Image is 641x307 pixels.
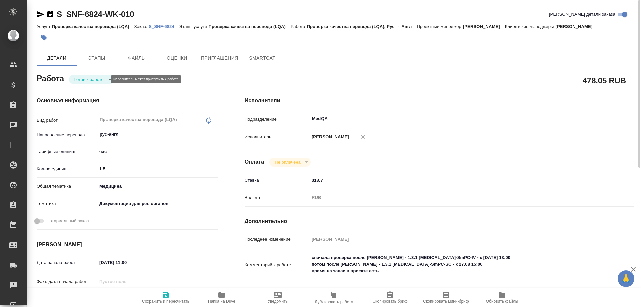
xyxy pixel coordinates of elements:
p: Проектный менеджер [417,24,463,29]
span: 🙏 [620,272,632,286]
p: Этапы услуги [179,24,209,29]
h2: 478.05 RUB [583,74,626,86]
h4: Исполнители [245,97,634,105]
p: Проверка качества перевода (LQA) [52,24,134,29]
span: Оценки [161,54,193,62]
h4: Основная информация [37,97,218,105]
button: Скопировать ссылку [46,10,54,18]
p: Факт. дата начала работ [37,278,97,285]
input: ✎ Введи что-нибудь [97,164,218,174]
p: [PERSON_NAME] [463,24,505,29]
p: Кол-во единиц [37,166,97,172]
span: Обновить файлы [486,299,518,304]
button: Скопировать ссылку для ЯМессенджера [37,10,45,18]
button: Скопировать бриф [362,288,418,307]
button: Обновить файлы [474,288,530,307]
p: [PERSON_NAME] [555,24,597,29]
h2: Работа [37,72,64,84]
p: Заказ: [134,24,149,29]
p: [PERSON_NAME] [309,134,349,140]
p: Работа [291,24,307,29]
div: Готов к работе [269,158,310,167]
p: Направление перевода [37,132,97,138]
p: Вид работ [37,117,97,124]
button: Готов к работе [72,76,106,82]
button: Не оплачена [273,159,302,165]
button: Сохранить и пересчитать [138,288,194,307]
span: Дублировать работу [315,300,353,304]
button: Папка на Drive [194,288,250,307]
p: Дата начала работ [37,259,97,266]
button: 🙏 [618,270,634,287]
button: Open [214,134,216,135]
input: ✎ Введи что-нибудь [97,258,156,267]
span: SmartCat [246,54,278,62]
p: Валюта [245,194,309,201]
p: Клиентские менеджеры [505,24,556,29]
button: Уведомить [250,288,306,307]
span: Файлы [121,54,153,62]
h4: [PERSON_NAME] [37,241,218,249]
span: Скопировать мини-бриф [423,299,469,304]
p: Исполнитель [245,134,309,140]
p: Последнее изменение [245,236,309,243]
a: S_SNF-6824-WK-010 [57,10,134,19]
span: Этапы [81,54,113,62]
div: Документация для рег. органов [97,198,218,209]
p: Подразделение [245,116,309,123]
p: Тематика [37,200,97,207]
p: Проверка качества перевода (LQA), Рус → Англ [307,24,417,29]
span: Приглашения [201,54,238,62]
span: Уведомить [268,299,288,304]
button: Скопировать мини-бриф [418,288,474,307]
p: Общая тематика [37,183,97,190]
input: Пустое поле [309,234,601,244]
button: Удалить исполнителя [356,129,370,144]
p: Ставка [245,177,309,184]
p: Услуга [37,24,52,29]
div: RUB [309,192,601,203]
p: S_SNF-6824 [149,24,179,29]
h4: Дополнительно [245,217,634,225]
div: Медицина [97,181,218,192]
p: Тарифные единицы [37,148,97,155]
input: Пустое поле [97,277,156,286]
span: Нотариальный заказ [46,218,89,224]
h4: Оплата [245,158,264,166]
a: S_SNF-6824 [149,23,179,29]
button: Добавить тэг [37,30,51,45]
div: час [97,146,218,157]
textarea: /Clients/Sanofi/Orders/S_SNF-6824/LQA/S_SNF-6824-WK-010 [309,286,601,297]
span: [PERSON_NAME] детали заказа [549,11,615,18]
span: Папка на Drive [208,299,235,304]
textarea: сначала проверка после [PERSON_NAME] - 1.3.1 [MEDICAL_DATA]-SmPC-IV - к [DATE] 13:00 потом после ... [309,252,601,277]
span: Сохранить и пересчитать [142,299,189,304]
span: Детали [41,54,73,62]
div: Готов к работе [69,75,114,84]
p: Проверка качества перевода (LQA) [209,24,291,29]
input: ✎ Введи что-нибудь [309,175,601,185]
button: Open [598,118,599,119]
span: Скопировать бриф [372,299,407,304]
p: Комментарий к работе [245,262,309,268]
button: Дублировать работу [306,288,362,307]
